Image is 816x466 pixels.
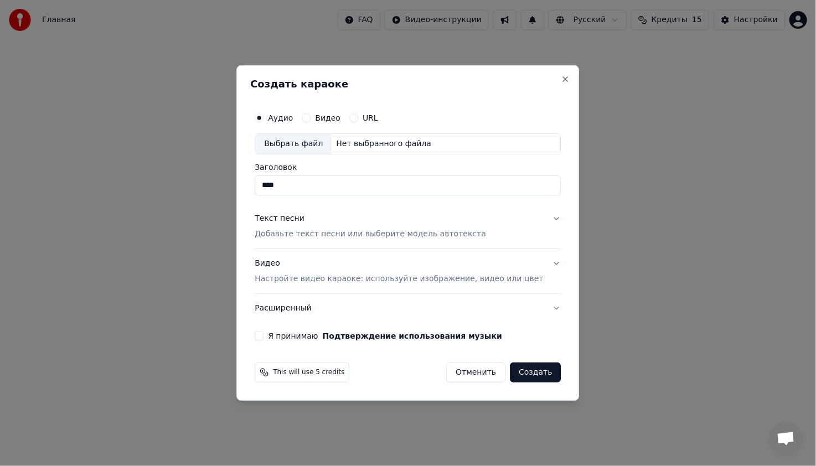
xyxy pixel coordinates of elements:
[255,204,561,248] button: Текст песниДобавьте текст песни или выберите модель автотекста
[255,134,332,154] div: Выбрать файл
[323,332,502,340] button: Я принимаю
[255,163,561,171] label: Заголовок
[255,213,304,224] div: Текст песни
[255,273,543,284] p: Настройте видео караоке: используйте изображение, видео или цвет
[363,114,378,122] label: URL
[268,332,502,340] label: Я принимаю
[315,114,340,122] label: Видео
[332,138,436,149] div: Нет выбранного файла
[446,363,505,382] button: Отменить
[510,363,561,382] button: Создать
[250,79,565,89] h2: Создать караоке
[255,229,486,240] p: Добавьте текст песни или выберите модель автотекста
[268,114,293,122] label: Аудио
[255,258,543,284] div: Видео
[255,249,561,293] button: ВидеоНастройте видео караоке: используйте изображение, видео или цвет
[255,294,561,323] button: Расширенный
[273,368,344,377] span: This will use 5 credits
